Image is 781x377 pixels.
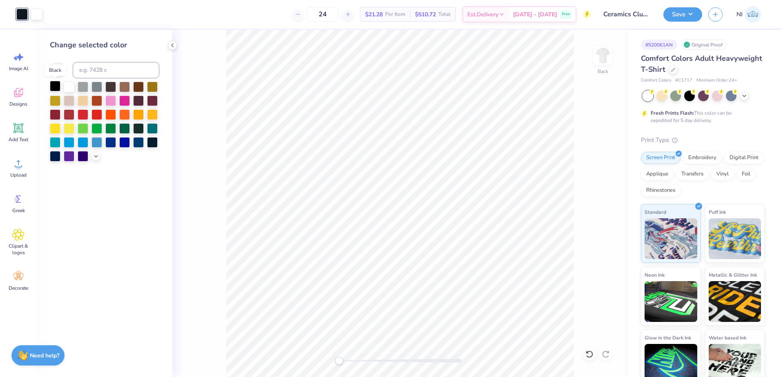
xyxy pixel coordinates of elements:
input: – – [307,7,339,22]
div: Transfers [676,168,709,180]
img: Neon Ink [645,281,697,322]
span: Comfort Colors [641,77,671,84]
div: Original Proof [681,40,727,50]
div: Foil [736,168,756,180]
img: Nicole Isabelle Dimla [745,6,761,22]
div: Digital Print [724,152,764,164]
img: Standard [645,218,697,259]
span: Greek [12,207,25,214]
span: Standard [645,208,666,216]
span: Puff Ink [709,208,726,216]
span: # C1717 [675,77,692,84]
span: Add Text [9,136,28,143]
span: Est. Delivery [467,10,498,19]
span: NI [736,10,743,19]
input: Untitled Design [597,6,657,22]
img: Puff Ink [709,218,761,259]
a: NI [733,6,765,22]
div: Applique [641,168,674,180]
span: Per Item [385,10,405,19]
span: Designs [9,101,27,107]
img: Back [595,47,611,64]
div: Print Type [641,135,765,145]
span: Comfort Colors Adult Heavyweight T-Shirt [641,53,762,74]
span: Free [562,11,570,17]
span: Clipart & logos [5,243,32,256]
span: Image AI [9,65,28,72]
span: Total [438,10,451,19]
div: Back [598,68,608,75]
span: Minimum Order: 24 + [696,77,737,84]
div: Accessibility label [335,357,343,365]
div: This color can be expedited for 5 day delivery. [651,109,751,124]
span: $510.72 [415,10,436,19]
span: $21.28 [365,10,383,19]
span: Neon Ink [645,271,665,279]
span: Water based Ink [709,333,746,342]
strong: Fresh Prints Flash: [651,110,694,116]
span: Decorate [9,285,28,291]
span: Glow in the Dark Ink [645,333,691,342]
button: Save [663,7,702,22]
div: Rhinestones [641,184,681,197]
div: Black [45,64,66,76]
input: e.g. 7428 c [73,62,159,78]
img: Metallic & Glitter Ink [709,281,761,322]
div: Change selected color [50,40,159,51]
div: # 520061AN [641,40,677,50]
div: Embroidery [683,152,722,164]
div: Vinyl [711,168,734,180]
div: Screen Print [641,152,681,164]
span: [DATE] - [DATE] [513,10,557,19]
span: Metallic & Glitter Ink [709,271,757,279]
span: Upload [10,172,27,178]
strong: Need help? [30,352,59,359]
